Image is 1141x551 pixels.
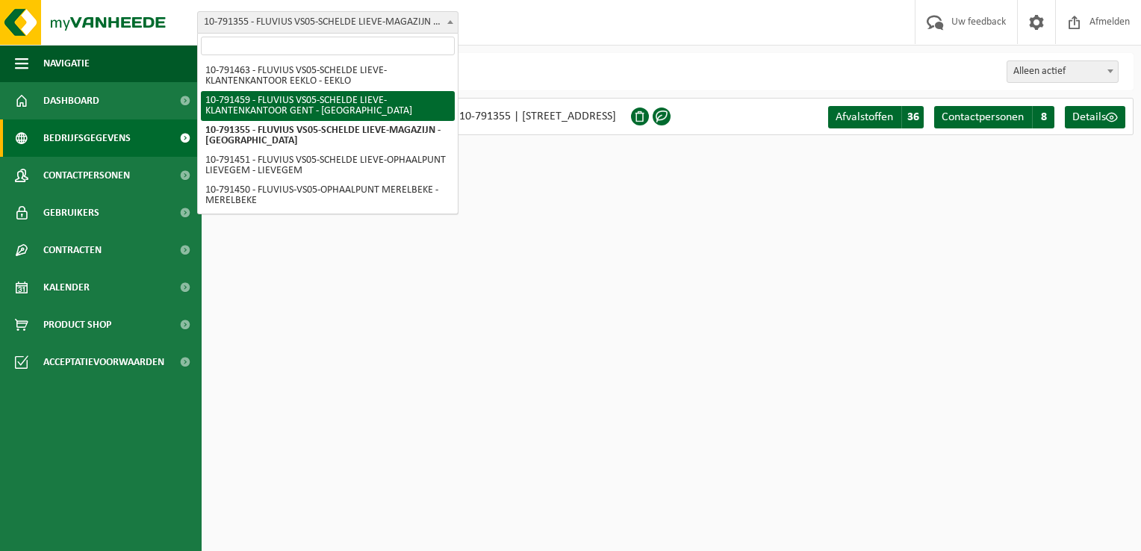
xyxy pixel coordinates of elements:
[43,269,90,306] span: Kalender
[43,45,90,82] span: Navigatie
[43,82,99,119] span: Dashboard
[942,111,1024,123] span: Contactpersonen
[43,231,102,269] span: Contracten
[201,121,455,151] li: 10-791355 - FLUVIUS VS05-SCHELDE LIEVE-MAGAZIJN - [GEOGRAPHIC_DATA]
[43,194,99,231] span: Gebruikers
[836,111,893,123] span: Afvalstoffen
[201,151,455,181] li: 10-791451 - FLUVIUS VS05-SCHELDE LIEVE-OPHAALPUNT LIEVEGEM - LIEVEGEM
[1007,60,1119,83] span: Alleen actief
[201,181,455,211] li: 10-791450 - FLUVIUS-VS05-OPHAALPUNT MERELBEKE - MERELBEKE
[198,12,458,33] span: 10-791355 - FLUVIUS VS05-SCHELDE LIEVE-MAGAZIJN - GENT
[828,106,924,128] a: Afvalstoffen 36
[901,106,924,128] span: 36
[201,91,455,121] li: 10-791459 - FLUVIUS VS05-SCHELDE LIEVE-KLANTENKANTOOR GENT - [GEOGRAPHIC_DATA]
[1065,106,1125,128] a: Details
[43,157,130,194] span: Contactpersonen
[43,306,111,343] span: Product Shop
[43,343,164,381] span: Acceptatievoorwaarden
[1032,106,1054,128] span: 8
[1007,61,1118,82] span: Alleen actief
[43,119,131,157] span: Bedrijfsgegevens
[197,11,458,34] span: 10-791355 - FLUVIUS VS05-SCHELDE LIEVE-MAGAZIJN - GENT
[201,61,455,91] li: 10-791463 - FLUVIUS VS05-SCHELDE LIEVE-KLANTENKANTOOR EEKLO - EEKLO
[934,106,1054,128] a: Contactpersonen 8
[1072,111,1106,123] span: Details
